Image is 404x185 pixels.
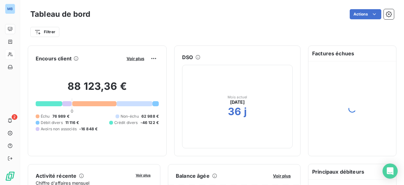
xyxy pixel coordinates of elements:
span: 76 989 € [52,114,69,119]
span: Débit divers [41,120,63,126]
span: 62 988 € [141,114,159,119]
h6: Encours client [36,55,72,62]
h3: Tableau de bord [30,9,90,20]
span: 11 116 € [65,120,79,126]
button: Voir plus [125,56,146,61]
span: Voir plus [273,173,291,178]
span: Voir plus [136,173,151,177]
h2: 88 123,36 € [36,80,159,99]
span: -46 122 € [140,120,159,126]
span: Non-échu [121,114,139,119]
span: Crédit divers [114,120,138,126]
h2: j [244,105,247,118]
span: -16 848 € [79,126,98,132]
h6: Principaux débiteurs [308,164,396,179]
span: 0 [71,108,73,114]
span: Avoirs non associés [41,126,77,132]
div: MB [5,4,15,14]
span: Échu [41,114,50,119]
button: Filtrer [30,27,59,37]
span: [DATE] [230,99,245,105]
span: Mois actuel [228,95,247,99]
h6: Factures échues [308,46,396,61]
h6: Activité récente [36,172,76,180]
h2: 36 [228,105,241,118]
h6: Balance âgée [176,172,210,180]
span: 2 [12,114,17,120]
span: Voir plus [127,56,144,61]
button: Actions [350,9,381,19]
div: Open Intercom Messenger [383,163,398,179]
button: Voir plus [271,173,293,179]
img: Logo LeanPay [5,171,15,181]
button: Voir plus [134,172,152,178]
h6: DSO [182,53,193,61]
